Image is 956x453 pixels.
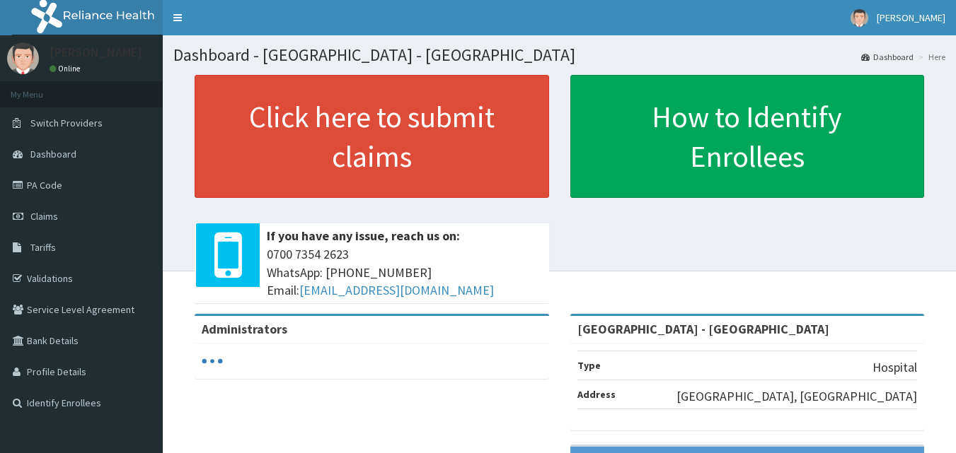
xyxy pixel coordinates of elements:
[676,387,917,406] p: [GEOGRAPHIC_DATA], [GEOGRAPHIC_DATA]
[202,351,223,372] svg: audio-loading
[30,210,58,223] span: Claims
[851,9,868,27] img: User Image
[577,359,601,372] b: Type
[202,321,287,337] b: Administrators
[7,42,39,74] img: User Image
[50,46,142,59] p: [PERSON_NAME]
[915,51,945,63] li: Here
[30,148,76,160] span: Dashboard
[30,117,103,129] span: Switch Providers
[873,358,917,377] p: Hospital
[30,241,56,254] span: Tariffs
[173,46,945,64] h1: Dashboard - [GEOGRAPHIC_DATA] - [GEOGRAPHIC_DATA]
[577,388,616,401] b: Address
[861,51,914,63] a: Dashboard
[267,245,542,300] span: 0700 7354 2623 WhatsApp: [PHONE_NUMBER] Email:
[570,75,925,198] a: How to Identify Enrollees
[577,321,829,337] strong: [GEOGRAPHIC_DATA] - [GEOGRAPHIC_DATA]
[195,75,549,198] a: Click here to submit claims
[50,64,83,73] a: Online
[267,228,460,244] b: If you have any issue, reach us on:
[877,11,945,24] span: [PERSON_NAME]
[299,282,494,298] a: [EMAIL_ADDRESS][DOMAIN_NAME]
